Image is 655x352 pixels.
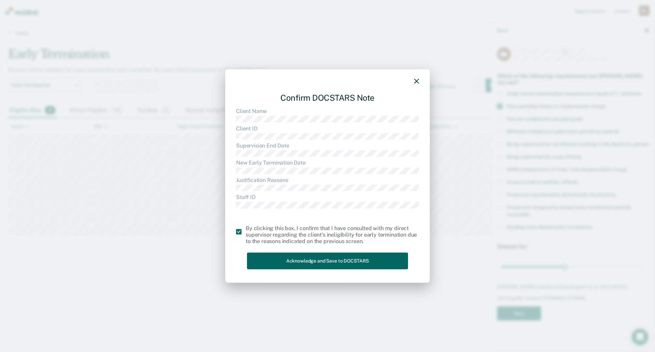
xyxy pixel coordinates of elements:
[236,87,419,108] div: Confirm DOCSTARS Note
[246,225,419,244] div: By clicking this box, I confirm that I have consulted with my direct supervisor regarding the cli...
[236,108,419,114] dt: Client Name
[247,253,408,269] button: Acknowledge and Save to DOCSTARS
[236,142,419,149] dt: Supervision End Date
[236,159,419,166] dt: New Early Termination Date
[236,194,419,200] dt: Staff ID
[236,125,419,131] dt: Client ID
[236,177,419,183] dt: Justification Reasons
